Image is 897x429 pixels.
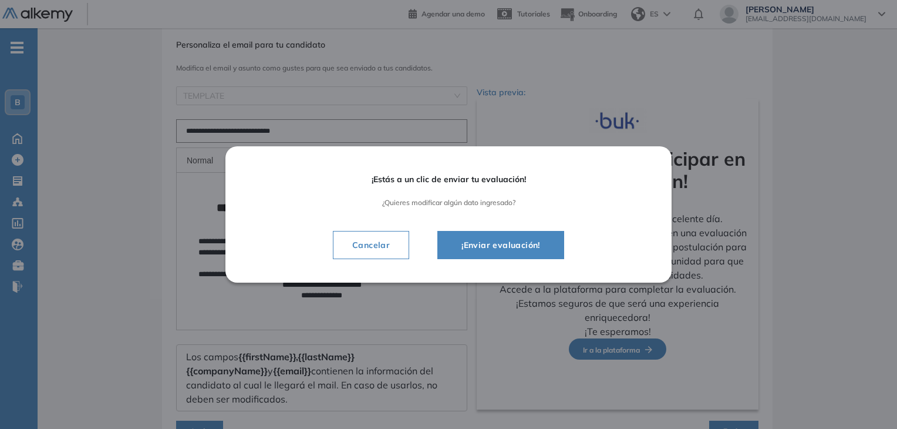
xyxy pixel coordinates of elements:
button: ¡Enviar evaluación! [437,231,564,259]
span: ¡Estás a un clic de enviar tu evaluación! [258,175,639,185]
button: Cancelar [333,231,409,259]
span: ¡Enviar evaluación! [452,238,549,252]
span: ¿Quieres modificar algún dato ingresado? [258,199,639,207]
span: Cancelar [343,238,399,252]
